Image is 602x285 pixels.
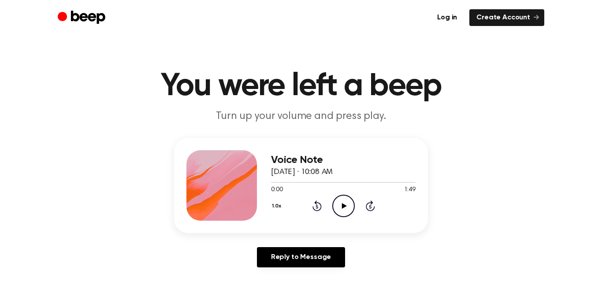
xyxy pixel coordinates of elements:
a: Beep [58,9,108,26]
p: Turn up your volume and press play. [132,109,470,124]
h1: You were left a beep [75,70,527,102]
a: Reply to Message [257,247,345,267]
h3: Voice Note [271,154,416,166]
span: 0:00 [271,185,282,195]
span: [DATE] · 10:08 AM [271,168,333,176]
button: 1.0x [271,199,285,214]
a: Log in [430,9,464,26]
span: 1:49 [404,185,416,195]
a: Create Account [469,9,544,26]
